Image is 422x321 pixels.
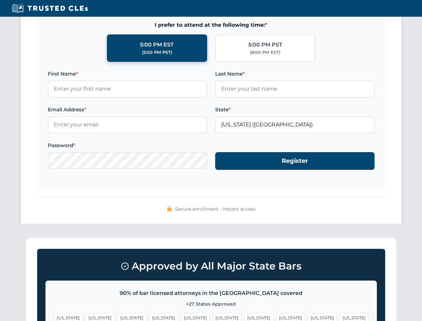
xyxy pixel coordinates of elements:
[48,21,375,29] span: I prefer to attend at the following time:
[142,49,172,56] div: (2:00 PM PST)
[48,116,207,133] input: Enter your email
[250,49,280,56] div: (8:00 PM EST)
[10,3,90,13] img: Trusted CLEs
[167,206,172,211] img: 🔒
[215,152,375,170] button: Register
[54,300,369,308] p: +27 States Approved
[48,70,207,78] label: First Name
[248,40,282,49] div: 5:00 PM PST
[48,81,207,97] input: Enter your first name
[215,116,375,133] input: Florida (FL)
[215,106,375,114] label: State
[48,106,207,114] label: Email Address
[215,70,375,78] label: Last Name
[54,289,369,298] p: 90% of bar licensed attorneys in the [GEOGRAPHIC_DATA] covered
[140,40,174,49] div: 5:00 PM EST
[48,141,207,149] label: Password
[45,257,377,275] h3: Approved by All Major State Bars
[215,81,375,97] input: Enter your last name
[175,205,256,213] span: Secure enrollment • Instant access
